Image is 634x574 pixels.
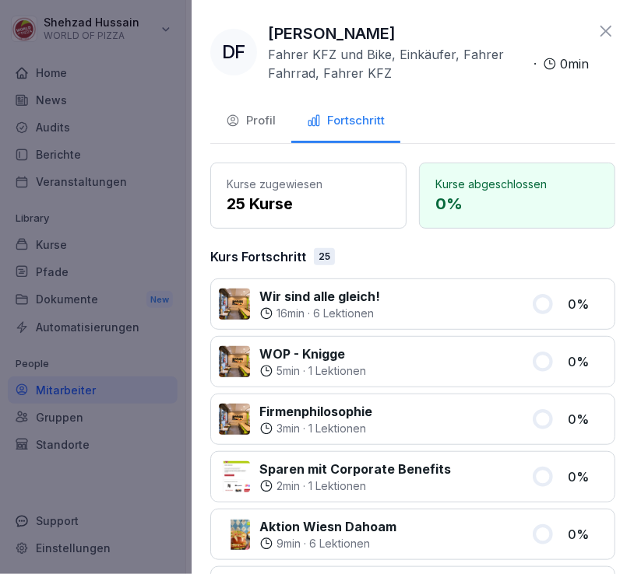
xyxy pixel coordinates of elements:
[276,306,305,321] p: 16 min
[313,306,374,321] p: 6 Lektionen
[259,421,372,436] div: ·
[307,112,385,130] div: Fortschritt
[309,536,370,551] p: 6 Lektionen
[227,176,390,192] p: Kurse zugewiesen
[276,421,300,436] p: 3 min
[210,29,257,75] div: DF
[276,536,301,551] p: 9 min
[308,363,366,379] p: 1 Lektionen
[259,287,380,306] p: Wir sind alle gleich!
[308,478,366,494] p: 1 Lektionen
[259,478,451,494] div: ·
[568,525,607,544] p: 0 %
[291,101,400,143] button: Fortschritt
[435,192,599,215] p: 0 %
[568,295,607,313] p: 0 %
[268,22,396,45] p: [PERSON_NAME]
[210,247,306,266] p: Kurs Fortschritt
[259,306,380,321] div: ·
[227,192,390,215] p: 25 Kurse
[210,101,291,143] button: Profil
[568,410,607,429] p: 0 %
[226,112,276,130] div: Profil
[276,478,300,494] p: 2 min
[308,421,366,436] p: 1 Lektionen
[259,402,372,421] p: Firmenphilosophie
[259,345,366,363] p: WOP - Knigge
[259,536,396,551] div: ·
[314,248,335,265] div: 25
[568,467,607,486] p: 0 %
[268,45,527,82] p: Fahrer KFZ und Bike, Einkäufer, Fahrer Fahrrad, Fahrer KFZ
[276,363,300,379] p: 5 min
[568,352,607,371] p: 0 %
[259,517,396,536] p: Aktion Wiesn Dahoam
[560,54,589,73] p: 0 min
[268,45,589,82] div: ·
[259,363,366,379] div: ·
[259,460,451,478] p: Sparen mit Corporate Benefits
[435,176,599,192] p: Kurse abgeschlossen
